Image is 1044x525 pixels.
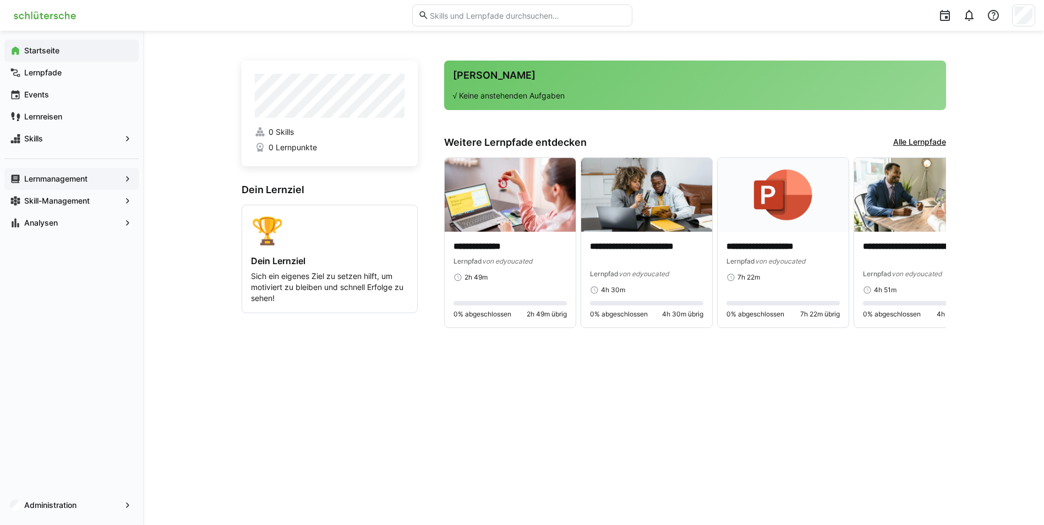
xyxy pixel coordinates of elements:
span: 2h 49m übrig [527,310,567,319]
div: 🏆 [251,214,408,247]
h3: Dein Lernziel [242,184,418,196]
span: 0 Skills [269,127,294,138]
span: 2h 49m [464,273,488,282]
span: 0% abgeschlossen [590,310,648,319]
p: Sich ein eigenes Ziel zu setzen hilft, um motiviert zu bleiben und schnell Erfolge zu sehen! [251,271,408,304]
img: image [718,158,849,232]
input: Skills und Lernpfade durchsuchen… [429,10,626,20]
p: √ Keine anstehenden Aufgaben [453,90,937,101]
span: 7h 22m übrig [800,310,840,319]
span: 0 Lernpunkte [269,142,317,153]
span: Lernpfad [726,257,755,265]
img: image [581,158,712,232]
h3: Weitere Lernpfade entdecken [444,136,587,149]
span: 4h 51m [874,286,897,294]
span: von edyoucated [755,257,805,265]
span: 4h 30m übrig [662,310,703,319]
span: Lernpfad [863,270,892,278]
img: image [854,158,985,232]
a: 0 Skills [255,127,405,138]
span: von edyoucated [619,270,669,278]
span: 0% abgeschlossen [726,310,784,319]
span: 0% abgeschlossen [453,310,511,319]
span: 7h 22m [737,273,760,282]
h3: [PERSON_NAME] [453,69,937,81]
span: von edyoucated [892,270,942,278]
span: von edyoucated [482,257,532,265]
span: 4h 51m übrig [937,310,976,319]
img: image [445,158,576,232]
span: 0% abgeschlossen [863,310,921,319]
span: Lernpfad [590,270,619,278]
span: Lernpfad [453,257,482,265]
h4: Dein Lernziel [251,255,408,266]
span: 4h 30m [601,286,625,294]
a: Alle Lernpfade [893,136,946,149]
